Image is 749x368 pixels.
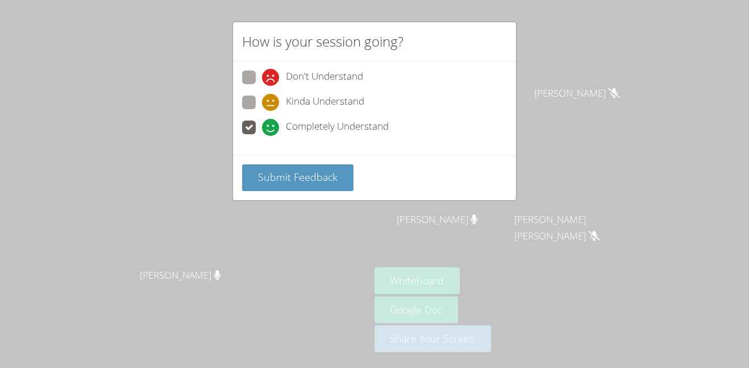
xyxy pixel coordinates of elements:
[286,119,389,136] span: Completely Understand
[286,94,364,111] span: Kinda Understand
[242,164,353,191] button: Submit Feedback
[242,31,403,52] h2: How is your session going?
[286,69,363,86] span: Don't Understand
[258,170,338,184] span: Submit Feedback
